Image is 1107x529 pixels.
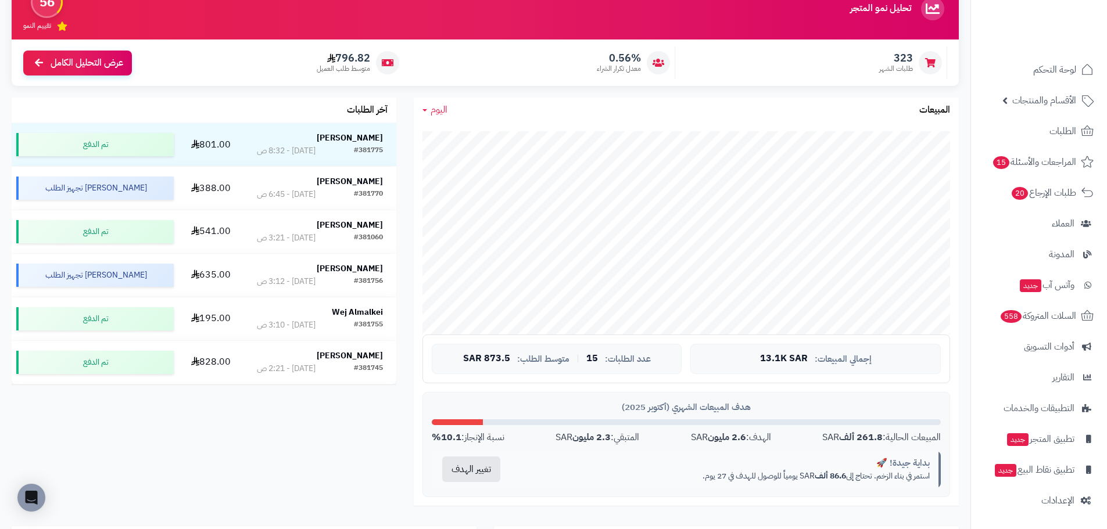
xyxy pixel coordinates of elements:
strong: 10.1% [432,430,461,444]
span: 20 [1012,187,1028,200]
span: الإعدادات [1041,492,1074,509]
a: وآتس آبجديد [978,271,1100,299]
span: معدل تكرار الشراء [597,64,641,74]
button: تغيير الهدف [442,456,500,482]
div: #381755 [354,319,383,331]
span: 15 [993,156,1009,169]
td: 195.00 [178,297,243,340]
div: #381770 [354,189,383,200]
div: تم الدفع [16,307,174,330]
a: الطلبات [978,117,1100,145]
span: طلبات الإرجاع [1011,185,1076,201]
div: المبيعات الحالية: SAR [822,431,941,444]
a: المراجعات والأسئلة15 [978,148,1100,176]
a: السلات المتروكة558 [978,302,1100,330]
a: الإعدادات [978,487,1100,514]
td: 388.00 [178,167,243,210]
div: الهدف: SAR [691,431,771,444]
span: متوسط الطلب: [517,354,569,364]
div: [DATE] - 3:21 ص [257,232,316,244]
span: الأقسام والمنتجات [1012,92,1076,109]
span: جديد [1020,279,1041,292]
strong: 261.8 ألف [839,430,883,444]
span: المدونة [1049,246,1074,262]
h3: آخر الطلبات [347,105,388,116]
div: تم الدفع [16,220,174,243]
div: تم الدفع [16,133,174,156]
h3: المبيعات [919,105,950,116]
span: السلات المتروكة [999,308,1076,324]
div: [DATE] - 3:10 ص [257,319,316,331]
a: اليوم [422,103,447,117]
strong: Wej Almalkei [332,306,383,318]
span: جديد [1007,433,1029,446]
div: [PERSON_NAME] تجهيز الطلب [16,264,174,287]
strong: 2.3 مليون [572,430,611,444]
span: عدد الطلبات: [605,354,651,364]
span: التقارير [1052,369,1074,386]
p: استمر في بناء الزخم. تحتاج إلى SAR يومياً للوصول للهدف في 27 يوم. [520,470,930,482]
td: 541.00 [178,210,243,253]
div: [DATE] - 2:21 ص [257,363,316,375]
strong: [PERSON_NAME] [317,175,383,188]
img: logo-2.png [1028,31,1096,56]
span: 0.56% [597,52,641,64]
div: #381060 [354,232,383,244]
strong: [PERSON_NAME] [317,219,383,231]
span: | [576,354,579,363]
span: أدوات التسويق [1024,339,1074,355]
strong: 86.6 ألف [815,470,846,482]
span: 13.1K SAR [760,354,808,364]
div: Open Intercom Messenger [17,484,45,512]
span: الطلبات [1049,123,1076,139]
strong: [PERSON_NAME] [317,132,383,144]
a: العملاء [978,210,1100,237]
div: هدف المبيعات الشهري (أكتوبر 2025) [432,401,941,413]
span: 323 [879,52,913,64]
div: نسبة الإنجاز: [432,431,504,444]
span: وآتس آب [1019,277,1074,293]
span: تقييم النمو [23,21,51,31]
span: 796.82 [317,52,370,64]
a: تطبيق المتجرجديد [978,425,1100,453]
a: لوحة التحكم [978,56,1100,84]
div: #381745 [354,363,383,375]
span: 15 [586,354,598,364]
div: #381756 [354,276,383,287]
div: [DATE] - 3:12 ص [257,276,316,287]
span: لوحة التحكم [1033,62,1076,78]
span: اليوم [431,103,447,117]
span: تطبيق نقاط البيع [994,462,1074,478]
span: التطبيقات والخدمات [1004,400,1074,416]
h3: تحليل نمو المتجر [850,3,911,14]
span: 558 [1001,310,1022,323]
a: المدونة [978,240,1100,268]
td: 635.00 [178,254,243,297]
span: متوسط طلب العميل [317,64,370,74]
div: بداية جيدة! 🚀 [520,457,930,469]
a: التطبيقات والخدمات [978,394,1100,422]
span: 873.5 SAR [463,354,510,364]
div: تم الدفع [16,351,174,374]
a: تطبيق نقاط البيعجديد [978,456,1100,484]
span: عرض التحليل الكامل [51,56,123,70]
span: جديد [995,464,1016,477]
div: المتبقي: SAR [556,431,639,444]
a: طلبات الإرجاع20 [978,179,1100,207]
div: [PERSON_NAME] تجهيز الطلب [16,177,174,200]
span: تطبيق المتجر [1006,431,1074,447]
a: أدوات التسويق [978,333,1100,361]
span: المراجعات والأسئلة [992,154,1076,170]
span: العملاء [1052,215,1074,232]
td: 828.00 [178,341,243,384]
div: [DATE] - 6:45 ص [257,189,316,200]
strong: [PERSON_NAME] [317,350,383,362]
span: إجمالي المبيعات: [815,354,872,364]
strong: 2.6 مليون [708,430,746,444]
span: طلبات الشهر [879,64,913,74]
a: التقارير [978,364,1100,391]
strong: [PERSON_NAME] [317,262,383,275]
a: عرض التحليل الكامل [23,51,132,75]
td: 801.00 [178,123,243,166]
div: [DATE] - 8:32 ص [257,145,316,157]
